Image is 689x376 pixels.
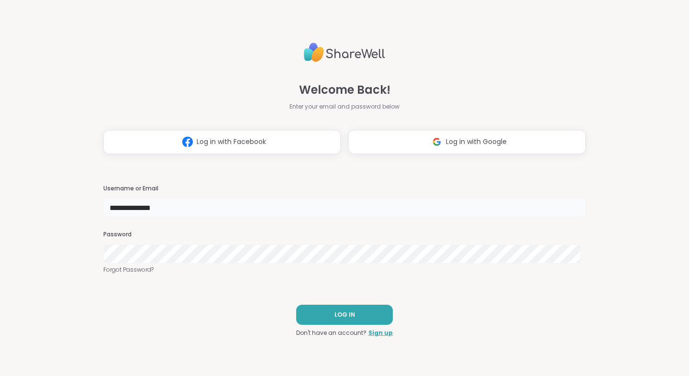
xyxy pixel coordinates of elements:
[304,39,385,66] img: ShareWell Logo
[296,329,367,337] span: Don't have an account?
[103,231,586,239] h3: Password
[197,137,266,147] span: Log in with Facebook
[289,102,400,111] span: Enter your email and password below
[368,329,393,337] a: Sign up
[299,81,390,99] span: Welcome Back!
[446,137,507,147] span: Log in with Google
[348,130,586,154] button: Log in with Google
[178,133,197,151] img: ShareWell Logomark
[103,185,586,193] h3: Username or Email
[103,130,341,154] button: Log in with Facebook
[334,310,355,319] span: LOG IN
[296,305,393,325] button: LOG IN
[103,265,586,274] a: Forgot Password?
[428,133,446,151] img: ShareWell Logomark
